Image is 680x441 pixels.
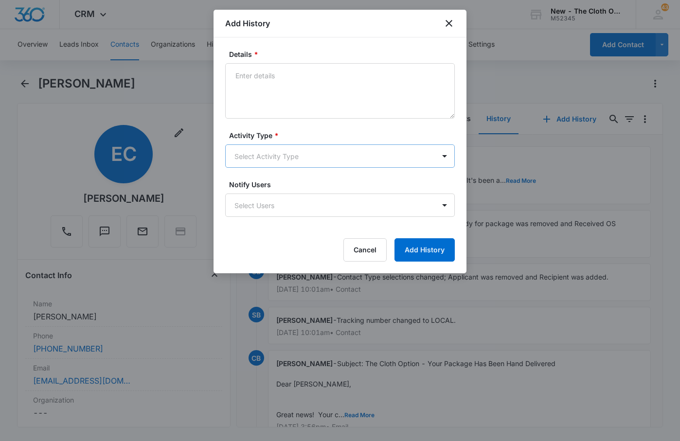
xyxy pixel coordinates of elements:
button: Cancel [343,238,387,262]
button: close [443,18,455,29]
h1: Add History [225,18,270,29]
label: Activity Type [229,130,459,141]
label: Details [229,49,459,59]
button: Add History [394,238,455,262]
label: Notify Users [229,179,459,190]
